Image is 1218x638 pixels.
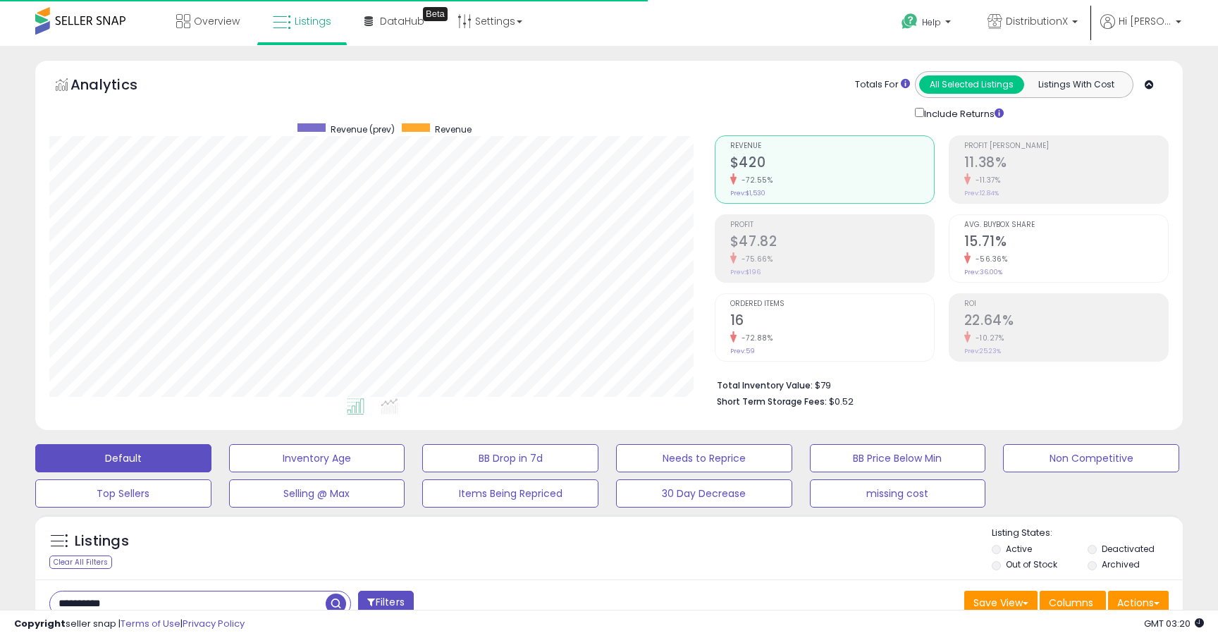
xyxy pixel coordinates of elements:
small: -10.27% [971,333,1004,343]
div: seller snap | | [14,618,245,631]
h2: 11.38% [964,154,1168,173]
span: Revenue [730,142,934,150]
button: Inventory Age [229,444,405,472]
h2: 15.71% [964,233,1168,252]
a: Hi [PERSON_NAME] [1100,14,1181,46]
button: Columns [1040,591,1106,615]
button: BB Price Below Min [810,444,986,472]
h2: $47.82 [730,233,934,252]
small: -56.36% [971,254,1008,264]
span: 2025-09-16 03:20 GMT [1144,617,1204,630]
h2: 16 [730,312,934,331]
label: Out of Stock [1006,558,1057,570]
div: Include Returns [904,105,1021,121]
div: Tooltip anchor [423,7,448,21]
small: Prev: 59 [730,347,755,355]
a: Help [890,2,965,46]
label: Deactivated [1102,543,1155,555]
small: Prev: 25.23% [964,347,1001,355]
button: Top Sellers [35,479,211,508]
small: Prev: 36.00% [964,268,1002,276]
div: Clear All Filters [49,556,112,569]
small: -72.55% [737,175,773,185]
span: Profit [730,221,934,229]
span: Listings [295,14,331,28]
p: Listing States: [992,527,1182,540]
b: Total Inventory Value: [717,379,813,391]
i: Get Help [901,13,918,30]
button: Selling @ Max [229,479,405,508]
span: Revenue (prev) [331,123,395,135]
small: -72.88% [737,333,773,343]
small: -75.66% [737,254,773,264]
button: Save View [964,591,1038,615]
h2: 22.64% [964,312,1168,331]
button: Listings With Cost [1023,75,1128,94]
label: Archived [1102,558,1140,570]
span: Overview [194,14,240,28]
h5: Listings [75,532,129,551]
strong: Copyright [14,617,66,630]
span: Columns [1049,596,1093,610]
span: ROI [964,300,1168,308]
b: Short Term Storage Fees: [717,395,827,407]
button: Default [35,444,211,472]
a: Privacy Policy [183,617,245,630]
button: Needs to Reprice [616,444,792,472]
a: Terms of Use [121,617,180,630]
li: $79 [717,376,1158,393]
h5: Analytics [70,75,165,98]
button: BB Drop in 7d [422,444,598,472]
button: Actions [1108,591,1169,615]
button: 30 Day Decrease [616,479,792,508]
span: DistributionX [1006,14,1068,28]
small: Prev: $1,530 [730,189,765,197]
small: Prev: 12.84% [964,189,999,197]
button: Items Being Repriced [422,479,598,508]
span: Revenue [435,123,472,135]
span: $0.52 [829,395,854,408]
span: Ordered Items [730,300,934,308]
button: missing cost [810,479,986,508]
span: Hi [PERSON_NAME] [1119,14,1171,28]
small: -11.37% [971,175,1001,185]
button: Non Competitive [1003,444,1179,472]
span: DataHub [380,14,424,28]
div: Totals For [855,78,910,92]
span: Help [922,16,941,28]
small: Prev: $196 [730,268,761,276]
h2: $420 [730,154,934,173]
button: Filters [358,591,413,615]
span: Avg. Buybox Share [964,221,1168,229]
label: Active [1006,543,1032,555]
button: All Selected Listings [919,75,1024,94]
span: Profit [PERSON_NAME] [964,142,1168,150]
